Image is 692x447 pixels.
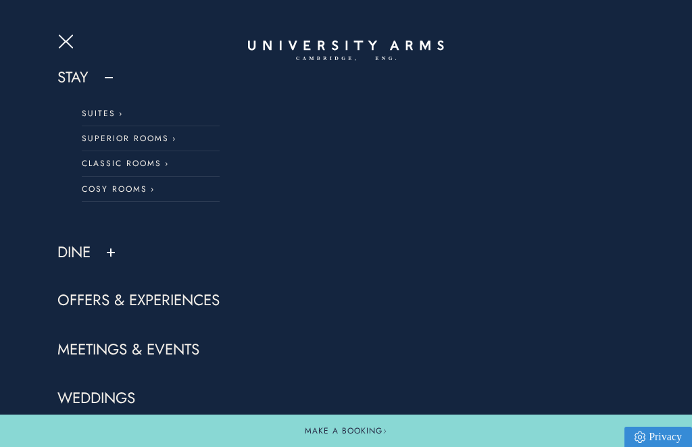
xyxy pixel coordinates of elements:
a: Cosy Rooms [82,177,220,202]
a: Privacy [624,427,692,447]
a: Weddings [57,388,135,409]
a: Superior Rooms [82,126,220,151]
img: Privacy [635,431,645,443]
a: Suites [82,101,220,126]
a: Meetings & Events [57,340,199,360]
span: Make a Booking [305,425,387,437]
a: Home [248,41,444,61]
img: Arrow icon [382,429,387,433]
a: Dine [57,242,91,263]
button: Open Menu [57,34,78,45]
button: Show/Hide Child Menu [102,71,116,84]
a: Offers & Experiences [57,290,220,311]
a: Stay [57,68,89,88]
a: Classic Rooms [82,151,220,176]
button: Show/Hide Child Menu [104,246,118,259]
